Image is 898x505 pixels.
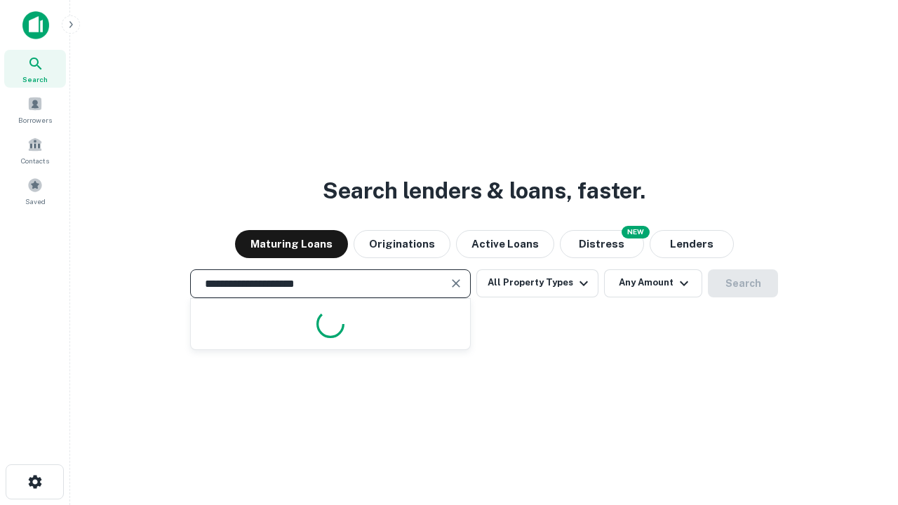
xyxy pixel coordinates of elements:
button: Active Loans [456,230,554,258]
span: Search [22,74,48,85]
h3: Search lenders & loans, faster. [323,174,645,208]
iframe: Chat Widget [828,393,898,460]
a: Contacts [4,131,66,169]
button: All Property Types [476,269,598,297]
a: Search [4,50,66,88]
span: Borrowers [18,114,52,126]
button: Search distressed loans with lien and other non-mortgage details. [560,230,644,258]
span: Contacts [21,155,49,166]
div: NEW [622,226,650,238]
a: Saved [4,172,66,210]
button: Any Amount [604,269,702,297]
button: Maturing Loans [235,230,348,258]
button: Clear [446,274,466,293]
button: Lenders [650,230,734,258]
a: Borrowers [4,90,66,128]
button: Originations [354,230,450,258]
span: Saved [25,196,46,207]
img: capitalize-icon.png [22,11,49,39]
